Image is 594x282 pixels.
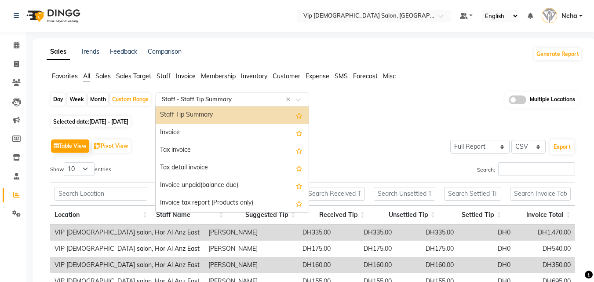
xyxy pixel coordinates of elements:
[228,205,300,224] th: Suggested Tip: activate to sort column ascending
[353,72,378,80] span: Forecast
[270,241,335,257] td: DH175.00
[176,72,196,80] span: Invoice
[440,205,506,224] th: Settled Tip: activate to sort column ascending
[241,72,267,80] span: Inventory
[515,241,575,257] td: DH540.00
[306,72,329,80] span: Expense
[396,224,458,241] td: DH335.00
[201,72,236,80] span: Membership
[83,72,90,80] span: All
[458,224,514,241] td: DH0
[50,162,111,176] label: Show entries
[510,187,571,201] input: Search Invoice Total
[156,177,309,194] div: Invoice unpaid(balance due)
[270,224,335,241] td: DH335.00
[155,106,309,212] ng-dropdown-panel: Options list
[296,163,302,173] span: Add this report to Favorites List
[51,116,131,127] span: Selected date:
[550,139,574,154] button: Export
[95,72,111,80] span: Sales
[52,72,78,80] span: Favorites
[204,257,270,273] td: [PERSON_NAME]
[80,48,99,55] a: Trends
[157,72,171,80] span: Staff
[110,93,151,106] div: Custom Range
[110,48,137,55] a: Feedback
[335,224,396,241] td: DH335.00
[94,143,101,150] img: pivot.png
[444,187,501,201] input: Search Settled Tip
[335,257,396,273] td: DH160.00
[296,110,302,121] span: Add this report to Favorites List
[458,257,514,273] td: DH0
[204,224,270,241] td: [PERSON_NAME]
[383,72,396,80] span: Misc
[50,224,204,241] td: VIP [DEMOGRAPHIC_DATA] salon, Hor Al Anz East
[374,187,435,201] input: Search Unsettled Tip
[50,205,152,224] th: Location: activate to sort column ascending
[156,106,309,124] div: Staff Tip Summary
[64,162,95,176] select: Showentries
[55,187,147,201] input: Search Location
[304,187,364,201] input: Search Received Tip
[396,257,458,273] td: DH160.00
[156,124,309,142] div: Invoice
[506,205,575,224] th: Invoice Total: activate to sort column ascending
[300,205,369,224] th: Received Tip: activate to sort column ascending
[530,95,575,104] span: Multiple Locations
[89,118,128,125] span: [DATE] - [DATE]
[534,48,581,60] button: Generate Report
[396,241,458,257] td: DH175.00
[369,205,440,224] th: Unsettled Tip: activate to sort column ascending
[296,128,302,138] span: Add this report to Favorites List
[116,72,151,80] span: Sales Target
[156,142,309,159] div: Tax invoice
[156,159,309,177] div: Tax detail invoice
[296,145,302,156] span: Add this report to Favorites List
[542,8,557,23] img: Neha
[296,180,302,191] span: Add this report to Favorites List
[477,162,575,176] label: Search:
[152,205,228,224] th: Staff Name: activate to sort column ascending
[67,93,86,106] div: Week
[561,11,577,21] span: Neha
[148,48,182,55] a: Comparison
[88,93,108,106] div: Month
[270,257,335,273] td: DH160.00
[335,72,348,80] span: SMS
[498,162,575,176] input: Search:
[458,241,514,257] td: DH0
[296,198,302,209] span: Add this report to Favorites List
[51,93,66,106] div: Day
[51,139,89,153] button: Table View
[156,194,309,212] div: Invoice tax report (Products only)
[515,224,575,241] td: DH1,470.00
[47,44,70,60] a: Sales
[22,4,83,28] img: logo
[335,241,396,257] td: DH175.00
[204,241,270,257] td: [PERSON_NAME]
[50,241,204,257] td: VIP [DEMOGRAPHIC_DATA] salon, Hor Al Anz East
[286,95,293,104] span: Clear all
[92,139,131,153] button: Pivot View
[50,257,204,273] td: VIP [DEMOGRAPHIC_DATA] salon, Hor Al Anz East
[515,257,575,273] td: DH350.00
[273,72,300,80] span: Customer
